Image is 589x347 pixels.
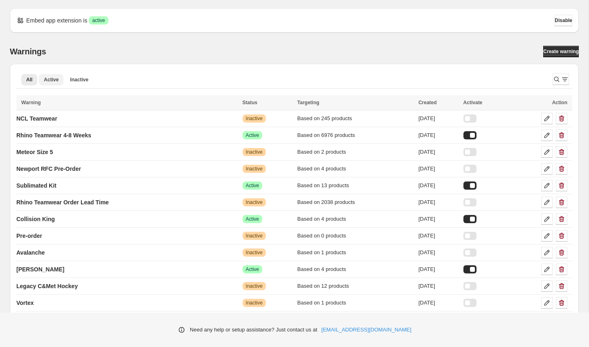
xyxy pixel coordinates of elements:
[297,232,414,240] div: Based on 0 products
[246,233,263,239] span: Inactive
[246,300,263,306] span: Inactive
[297,100,319,105] span: Targeting
[16,280,78,293] a: Legacy C&Met Hockey
[297,114,414,123] div: Based on 245 products
[418,100,437,105] span: Created
[246,149,263,155] span: Inactive
[297,248,414,257] div: Based on 1 products
[10,47,46,56] h2: Warnings
[16,213,55,226] a: Collision King
[16,215,55,223] p: Collision King
[16,129,91,142] a: Rhino Teamwear 4-8 Weeks
[16,232,42,240] p: Pre-order
[418,148,459,156] div: [DATE]
[16,229,42,242] a: Pre-order
[246,249,263,256] span: Inactive
[297,131,414,139] div: Based on 6976 products
[246,266,259,273] span: Active
[297,215,414,223] div: Based on 4 products
[246,199,263,206] span: Inactive
[70,76,88,83] span: Inactive
[297,265,414,273] div: Based on 4 products
[246,182,259,189] span: Active
[418,131,459,139] div: [DATE]
[297,198,414,206] div: Based on 2038 products
[246,115,263,122] span: Inactive
[297,282,414,290] div: Based on 12 products
[418,181,459,190] div: [DATE]
[297,299,414,307] div: Based on 1 products
[92,17,105,24] span: active
[246,216,259,222] span: Active
[418,114,459,123] div: [DATE]
[16,112,57,125] a: NCL Teamwear
[418,248,459,257] div: [DATE]
[16,181,56,190] p: Sublimated Kit
[297,165,414,173] div: Based on 4 products
[16,162,81,175] a: Newport RFC Pre-Order
[44,76,58,83] span: Active
[26,76,32,83] span: All
[553,74,569,85] button: Search and filter results
[418,232,459,240] div: [DATE]
[16,198,109,206] p: Rhino Teamwear Order Lead Time
[16,196,109,209] a: Rhino Teamwear Order Lead Time
[418,165,459,173] div: [DATE]
[16,282,78,290] p: Legacy C&Met Hockey
[16,248,45,257] p: Avalanche
[246,132,259,139] span: Active
[418,299,459,307] div: [DATE]
[297,181,414,190] div: Based on 13 products
[418,282,459,290] div: [DATE]
[418,198,459,206] div: [DATE]
[16,165,81,173] p: Newport RFC Pre-Order
[16,296,34,309] a: Vortex
[16,146,53,159] a: Meteor Size 5
[16,263,64,276] a: [PERSON_NAME]
[543,48,579,55] span: Create warning
[16,148,53,156] p: Meteor Size 5
[555,15,572,26] button: Disable
[246,166,263,172] span: Inactive
[16,299,34,307] p: Vortex
[555,17,572,24] span: Disable
[418,215,459,223] div: [DATE]
[297,148,414,156] div: Based on 2 products
[21,100,41,105] span: Warning
[16,265,64,273] p: [PERSON_NAME]
[26,16,87,25] p: Embed app extension is
[16,114,57,123] p: NCL Teamwear
[243,100,258,105] span: Status
[463,100,483,105] span: Activate
[552,100,567,105] span: Action
[321,326,411,334] a: [EMAIL_ADDRESS][DOMAIN_NAME]
[16,179,56,192] a: Sublimated Kit
[16,131,91,139] p: Rhino Teamwear 4-8 Weeks
[16,246,45,259] a: Avalanche
[543,46,579,57] a: Create warning
[418,265,459,273] div: [DATE]
[246,283,263,289] span: Inactive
